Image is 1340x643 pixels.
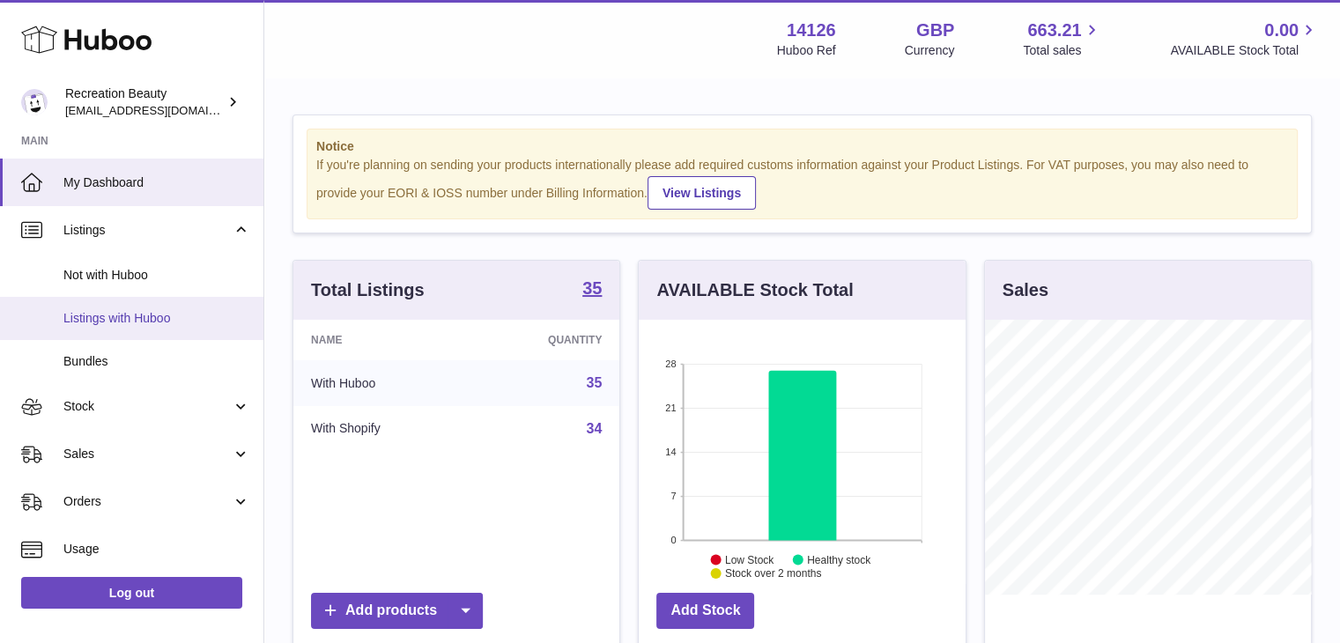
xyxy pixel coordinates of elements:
a: 0.00 AVAILABLE Stock Total [1170,18,1319,59]
text: Healthy stock [807,553,871,565]
a: 35 [582,279,602,300]
th: Quantity [470,320,620,360]
span: 0.00 [1264,18,1299,42]
strong: GBP [916,18,954,42]
span: Listings [63,222,232,239]
div: Currency [905,42,955,59]
span: Usage [63,541,250,558]
td: With Huboo [293,360,470,406]
span: Sales [63,446,232,462]
div: Recreation Beauty [65,85,224,119]
strong: 35 [582,279,602,297]
span: Orders [63,493,232,510]
img: internalAdmin-14126@internal.huboo.com [21,89,48,115]
a: 34 [587,421,603,436]
text: 21 [666,403,677,413]
h3: Sales [1003,278,1048,302]
strong: 14126 [787,18,836,42]
strong: Notice [316,138,1288,155]
text: 7 [671,491,677,501]
text: 0 [671,535,677,545]
span: My Dashboard [63,174,250,191]
span: 663.21 [1027,18,1081,42]
a: View Listings [648,176,756,210]
a: Add products [311,593,483,629]
span: AVAILABLE Stock Total [1170,42,1319,59]
td: With Shopify [293,406,470,452]
text: Low Stock [725,553,774,565]
span: Stock [63,398,232,415]
div: If you're planning on sending your products internationally please add required customs informati... [316,157,1288,210]
text: 14 [666,447,677,457]
a: Add Stock [656,593,754,629]
text: 28 [666,358,677,369]
span: Total sales [1023,42,1101,59]
a: 35 [587,375,603,390]
div: Huboo Ref [777,42,836,59]
h3: AVAILABLE Stock Total [656,278,853,302]
h3: Total Listings [311,278,425,302]
a: Log out [21,577,242,609]
span: [EMAIL_ADDRESS][DOMAIN_NAME] [65,103,259,117]
span: Not with Huboo [63,267,250,284]
text: Stock over 2 months [725,567,821,580]
span: Bundles [63,353,250,370]
span: Listings with Huboo [63,310,250,327]
th: Name [293,320,470,360]
a: 663.21 Total sales [1023,18,1101,59]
